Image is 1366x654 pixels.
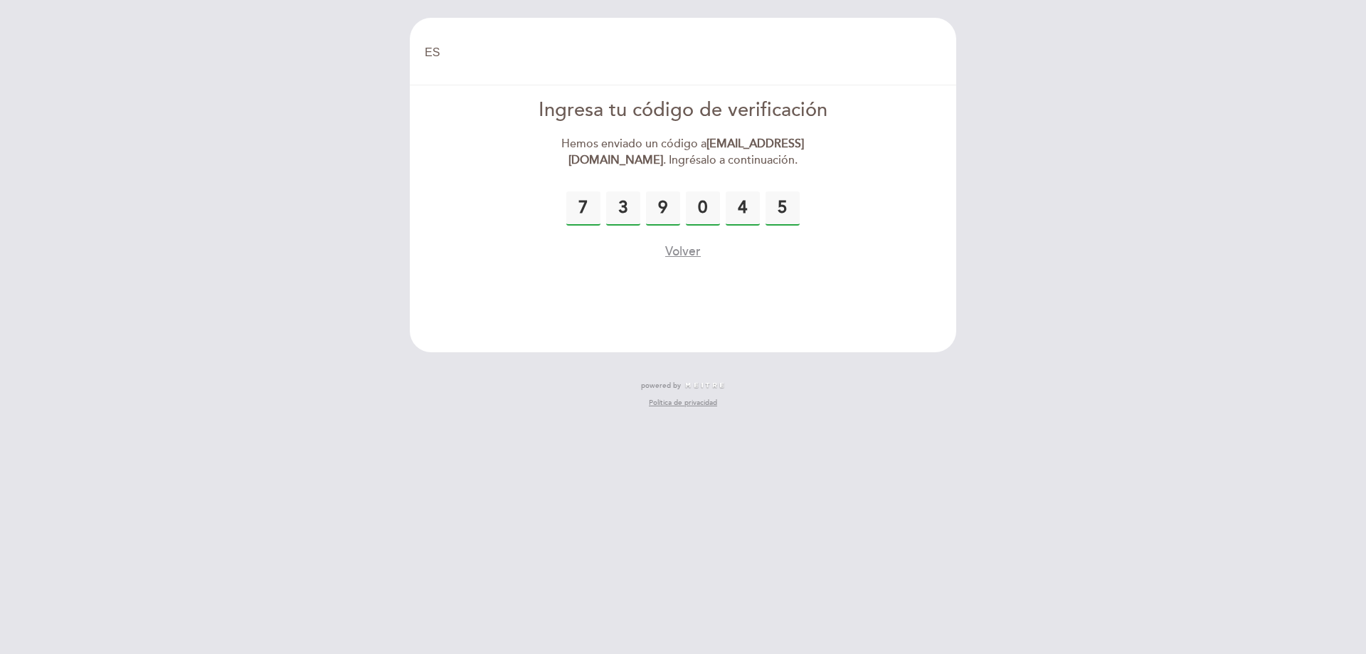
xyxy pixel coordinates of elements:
[606,191,640,226] input: 0
[686,191,720,226] input: 0
[649,398,717,408] a: Política de privacidad
[726,191,760,226] input: 0
[665,243,701,260] button: Volver
[520,97,847,125] div: Ingresa tu código de verificación
[641,381,681,391] span: powered by
[641,381,725,391] a: powered by
[766,191,800,226] input: 0
[568,137,805,167] strong: [EMAIL_ADDRESS][DOMAIN_NAME]
[566,191,600,226] input: 0
[646,191,680,226] input: 0
[684,382,725,389] img: MEITRE
[520,136,847,169] div: Hemos enviado un código a . Ingrésalo a continuación.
